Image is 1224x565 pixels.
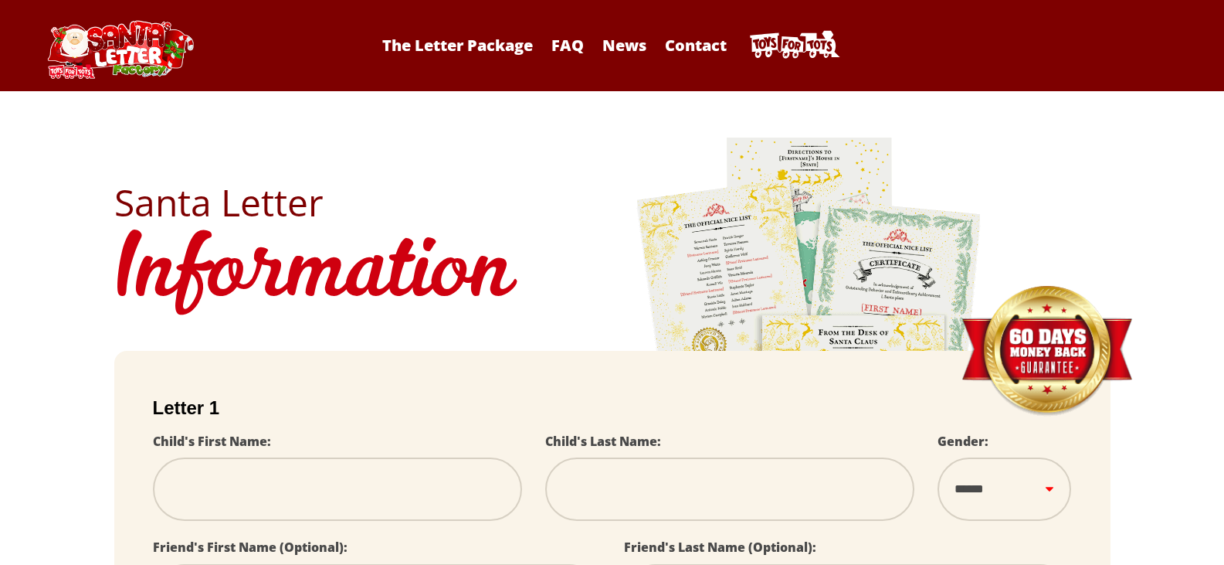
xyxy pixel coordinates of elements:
[545,433,661,450] label: Child's Last Name:
[114,221,1110,328] h1: Information
[375,35,541,56] a: The Letter Package
[937,433,988,450] label: Gender:
[544,35,592,56] a: FAQ
[153,433,271,450] label: Child's First Name:
[960,285,1134,417] img: Money Back Guarantee
[42,20,197,79] img: Santa Letter Logo
[657,35,734,56] a: Contact
[624,539,816,556] label: Friend's Last Name (Optional):
[114,184,1110,221] h2: Santa Letter
[153,539,348,556] label: Friend's First Name (Optional):
[153,397,1072,419] h2: Letter 1
[595,35,654,56] a: News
